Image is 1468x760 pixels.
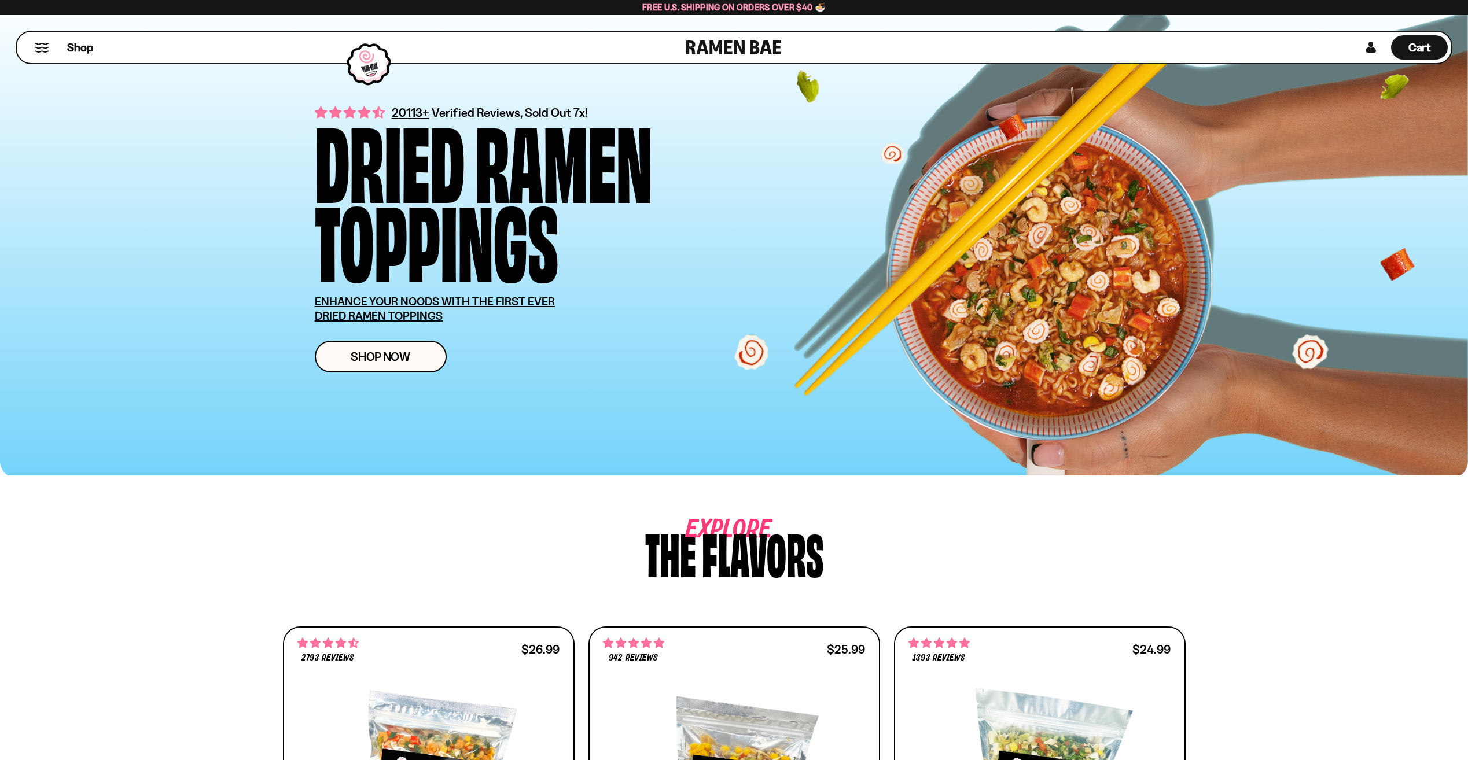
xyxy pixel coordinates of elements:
[645,525,696,580] div: The
[609,654,657,663] span: 942 reviews
[827,644,865,655] div: $25.99
[351,351,410,363] span: Shop Now
[297,636,359,651] span: 4.68 stars
[315,294,555,323] u: ENHANCE YOUR NOODS WITH THE FIRST EVER DRIED RAMEN TOPPINGS
[913,654,965,663] span: 1393 reviews
[67,35,93,60] a: Shop
[603,636,664,651] span: 4.75 stars
[34,43,50,53] button: Mobile Menu Trigger
[1391,32,1448,63] a: Cart
[702,525,823,580] div: flavors
[1132,644,1171,655] div: $24.99
[301,654,354,663] span: 2793 reviews
[315,198,558,277] div: Toppings
[475,119,652,198] div: Ramen
[686,525,737,536] span: Explore
[521,644,560,655] div: $26.99
[67,40,93,56] span: Shop
[315,119,465,198] div: Dried
[642,2,826,13] span: Free U.S. Shipping on Orders over $40 🍜
[1408,40,1431,54] span: Cart
[908,636,970,651] span: 4.76 stars
[315,341,447,372] a: Shop Now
